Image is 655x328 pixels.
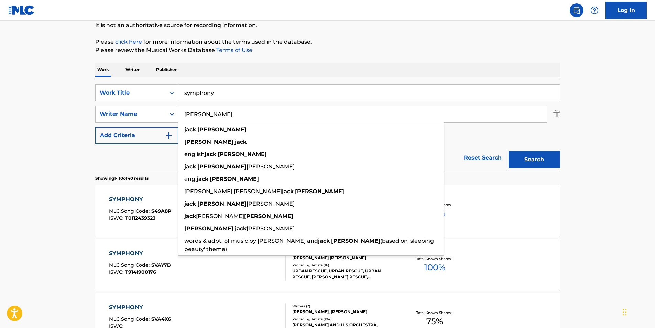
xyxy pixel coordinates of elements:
[109,249,171,258] div: SYMPHONY
[205,151,216,157] strong: jack
[553,106,560,123] img: Delete Criterion
[588,3,601,17] div: Help
[184,126,196,133] strong: jack
[109,195,171,204] div: SYMPHONY
[184,139,233,145] strong: [PERSON_NAME]
[623,302,627,322] div: Drag
[95,21,560,30] p: It is not an authoritative source for recording information.
[424,261,445,274] span: 100 %
[235,139,247,145] strong: jack
[247,200,295,207] span: [PERSON_NAME]
[218,151,267,157] strong: [PERSON_NAME]
[184,225,233,232] strong: [PERSON_NAME]
[95,46,560,54] p: Please review the Musical Works Database
[100,89,162,97] div: Work Title
[8,5,35,15] img: MLC Logo
[109,208,151,214] span: MLC Song Code :
[282,188,294,195] strong: jack
[509,151,560,168] button: Search
[95,175,149,182] p: Showing 1 - 10 of 40 results
[460,150,505,165] a: Reset Search
[292,317,396,322] div: Recording Artists ( 194 )
[244,213,293,219] strong: [PERSON_NAME]
[196,213,244,219] span: [PERSON_NAME]
[151,316,171,322] span: SVA4X6
[115,39,142,45] a: click here
[235,225,247,232] strong: jack
[295,188,344,195] strong: [PERSON_NAME]
[109,316,151,322] span: MLC Song Code :
[184,163,196,170] strong: jack
[292,255,396,261] div: [PERSON_NAME] [PERSON_NAME]
[292,309,396,315] div: [PERSON_NAME], [PERSON_NAME]
[605,2,647,19] a: Log In
[416,310,453,315] p: Total Known Shares:
[165,131,173,140] img: 9d2ae6d4665cec9f34b9.svg
[184,213,196,219] strong: jack
[109,262,151,268] span: MLC Song Code :
[292,268,396,280] div: URBAN RESCUE, URBAN RESCUE, URBAN RESCUE, [PERSON_NAME] RESCUE, [PERSON_NAME] RESCUE
[247,225,295,232] span: [PERSON_NAME]
[151,208,171,214] span: S49A8P
[292,263,396,268] div: Recording Artists ( 16 )
[331,238,380,244] strong: [PERSON_NAME]
[95,185,560,237] a: SYMPHONYMLC Song Code:S49A8PISWC:T0112439323Writers (1)[PERSON_NAME]Recording Artists (1)[PERSON_...
[109,269,125,275] span: ISWC :
[184,238,318,244] span: words & adpt. of music by [PERSON_NAME] and
[154,63,179,77] p: Publisher
[426,315,443,328] span: 75 %
[215,47,252,53] a: Terms of Use
[292,304,396,309] div: Writers ( 2 )
[318,238,330,244] strong: jack
[210,176,259,182] strong: [PERSON_NAME]
[416,256,453,261] p: Total Known Shares:
[125,269,156,275] span: T9141900176
[125,215,155,221] span: T0112439323
[184,151,205,157] span: english
[184,200,196,207] strong: jack
[184,176,197,182] span: eng.
[95,63,111,77] p: Work
[197,176,208,182] strong: jack
[247,163,295,170] span: [PERSON_NAME]
[151,262,171,268] span: SVAY7B
[184,188,282,195] span: [PERSON_NAME] [PERSON_NAME]
[590,6,599,14] img: help
[95,38,560,46] p: Please for more information about the terms used in the database.
[572,6,581,14] img: search
[621,295,655,328] iframe: Chat Widget
[95,84,560,172] form: Search Form
[197,126,247,133] strong: [PERSON_NAME]
[123,63,142,77] p: Writer
[100,110,162,118] div: Writer Name
[197,163,247,170] strong: [PERSON_NAME]
[109,215,125,221] span: ISWC :
[184,238,434,252] span: (based on 'sleeping beauty' theme)
[95,239,560,291] a: SYMPHONYMLC Song Code:SVAY7BISWC:T9141900176Writers (1)[PERSON_NAME] [PERSON_NAME]Recording Artis...
[109,303,171,311] div: SYMPHONY
[197,200,247,207] strong: [PERSON_NAME]
[570,3,583,17] a: Public Search
[95,127,178,144] button: Add Criteria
